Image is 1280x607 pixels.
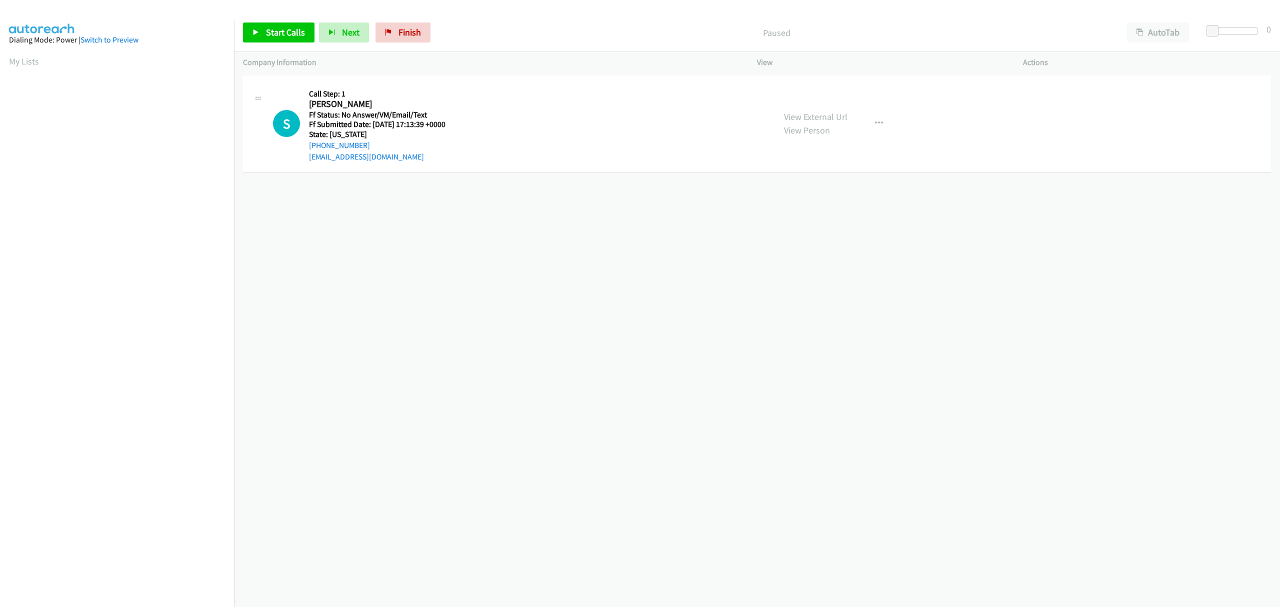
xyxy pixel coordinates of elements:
a: [PHONE_NUMBER] [309,140,370,150]
span: Start Calls [266,26,305,38]
h1: S [273,110,300,137]
div: Dialing Mode: Power | [9,34,225,46]
button: Next [319,22,369,42]
a: Start Calls [243,22,314,42]
p: Company Information [243,56,739,68]
p: Actions [1023,56,1271,68]
h2: [PERSON_NAME] [309,98,458,110]
h5: Ff Status: No Answer/VM/Email/Text [309,110,458,120]
a: My Lists [9,55,39,67]
p: View [757,56,1005,68]
a: View Person [784,124,830,136]
h5: State: [US_STATE] [309,129,458,139]
a: [EMAIL_ADDRESS][DOMAIN_NAME] [309,152,424,161]
p: Paused [444,26,1109,39]
iframe: Dialpad [9,77,234,552]
div: The call is yet to be attempted [273,110,300,137]
span: Next [342,26,359,38]
span: Finish [398,26,421,38]
div: Delay between calls (in seconds) [1211,27,1257,35]
a: Finish [375,22,430,42]
div: 0 [1266,22,1271,36]
h5: Call Step: 1 [309,89,458,99]
a: View External Url [784,111,847,122]
button: AutoTab [1127,22,1189,42]
a: Switch to Preview [80,35,138,44]
h5: Ff Submitted Date: [DATE] 17:13:39 +0000 [309,119,458,129]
